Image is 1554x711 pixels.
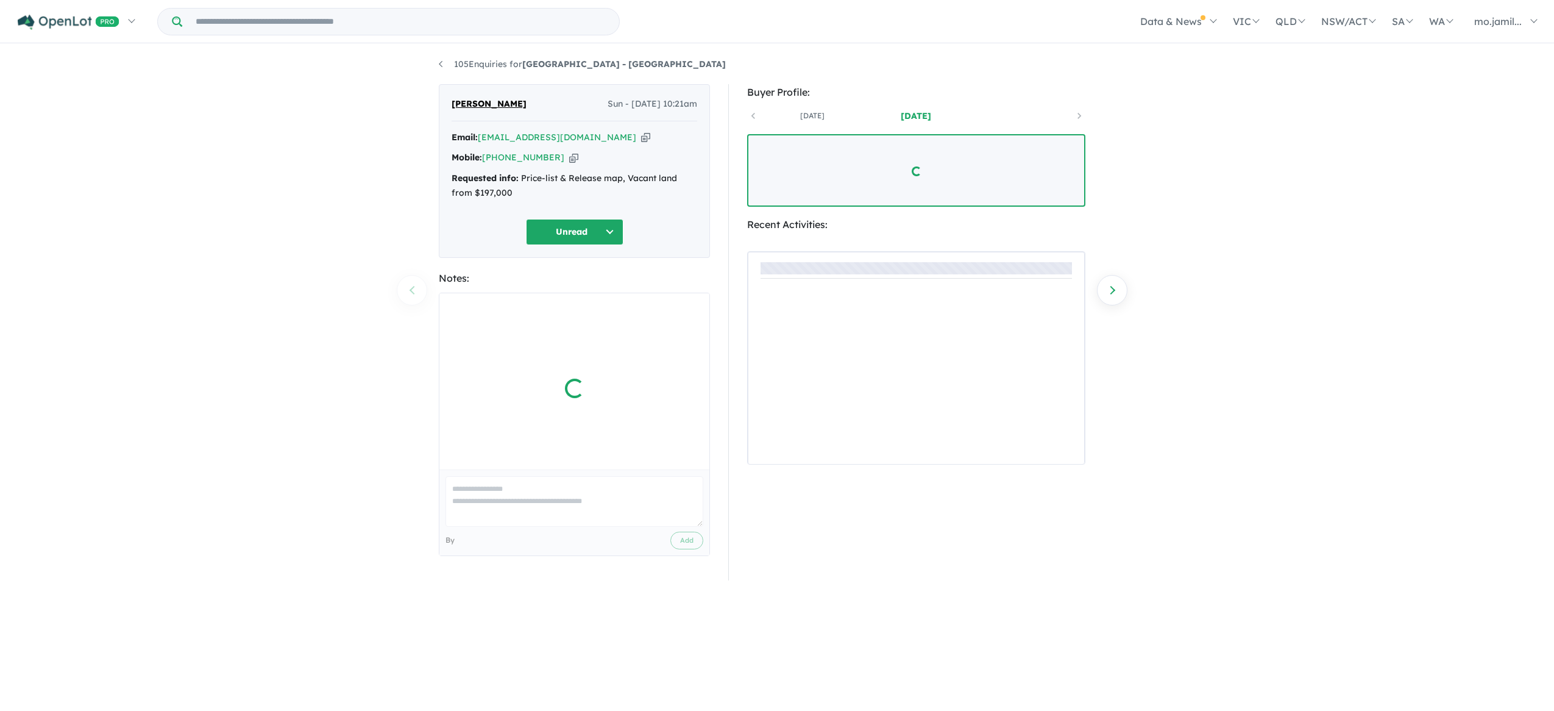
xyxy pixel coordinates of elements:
[761,110,864,122] a: [DATE]
[18,15,119,30] img: Openlot PRO Logo White
[526,219,623,245] button: Unread
[439,270,710,287] div: Notes:
[185,9,617,35] input: Try estate name, suburb, builder or developer
[439,57,1115,72] nav: breadcrumb
[641,131,650,144] button: Copy
[1474,15,1522,27] span: mo.jamil...
[452,152,482,163] strong: Mobile:
[608,97,697,112] span: Sun - [DATE] 10:21am
[569,151,578,164] button: Copy
[522,59,726,70] strong: [GEOGRAPHIC_DATA] - [GEOGRAPHIC_DATA]
[452,97,527,112] span: [PERSON_NAME]
[452,171,697,201] div: Price-list & Release map, Vacant land from $197,000
[452,132,478,143] strong: Email:
[747,84,1085,101] div: Buyer Profile:
[439,59,726,70] a: 105Enquiries for[GEOGRAPHIC_DATA] - [GEOGRAPHIC_DATA]
[864,110,968,122] a: [DATE]
[478,132,636,143] a: [EMAIL_ADDRESS][DOMAIN_NAME]
[747,216,1085,233] div: Recent Activities:
[482,152,564,163] a: [PHONE_NUMBER]
[452,173,519,184] strong: Requested info:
